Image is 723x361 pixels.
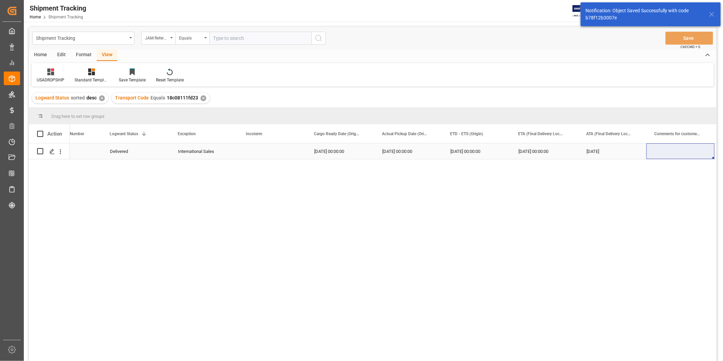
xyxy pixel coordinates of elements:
[35,95,69,100] span: Logward Status
[110,131,138,136] span: Logward Status
[30,15,41,19] a: Home
[665,32,713,45] button: Save
[442,143,510,159] div: [DATE] 00:00:00
[119,77,146,83] div: Save Template
[246,131,262,136] span: Incoterm
[30,3,86,13] div: Shipment Tracking
[175,32,209,45] button: open menu
[150,95,165,100] span: Equals
[86,95,97,100] span: desc
[29,49,52,61] div: Home
[115,95,149,100] span: Transport Code
[510,143,578,159] div: [DATE] 00:00:00
[42,131,84,136] span: JAM Shipment Number
[306,143,374,159] div: [DATE] 00:00:00
[311,32,326,45] button: search button
[178,144,230,159] div: International Sales
[51,114,105,119] span: Drag here to set row groups
[156,77,184,83] div: Reset Template
[167,95,198,100] span: 18c08111fd23
[200,95,206,101] div: ✕
[99,95,105,101] div: ✕
[382,131,428,136] span: Actual Pickup Date (Origin)
[178,131,196,136] span: Exception
[71,95,85,100] span: sorted
[32,32,134,45] button: open menu
[573,5,596,17] img: Exertis%20JAM%20-%20Email%20Logo.jpg_1722504956.jpg
[71,49,97,61] div: Format
[654,131,700,136] span: Comments for customers ([PERSON_NAME])
[450,131,483,136] span: ETD - ETS (Origin)
[75,77,109,83] div: Standard Templates
[47,131,62,137] div: Action
[585,7,703,21] div: Notification: Object Saved Successfully with code b78f12b3007e
[110,144,162,159] div: Delivered
[29,143,70,159] div: Press SPACE to select this row.
[680,44,700,49] span: Ctrl/CMD + S
[314,131,359,136] span: Cargo Ready Date (Origin)
[52,49,71,61] div: Edit
[179,33,202,41] div: Equals
[37,77,64,83] div: USADROPSHIP
[518,131,564,136] span: ETA (Final Delivery Location)
[209,32,311,45] input: Type to search
[586,131,632,136] span: ATA (Final Delivery Location)
[97,49,117,61] div: View
[145,33,168,41] div: JAM Reference Number
[36,33,127,42] div: Shipment Tracking
[578,143,646,159] div: [DATE]
[141,32,175,45] button: open menu
[374,143,442,159] div: [DATE] 00:00:00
